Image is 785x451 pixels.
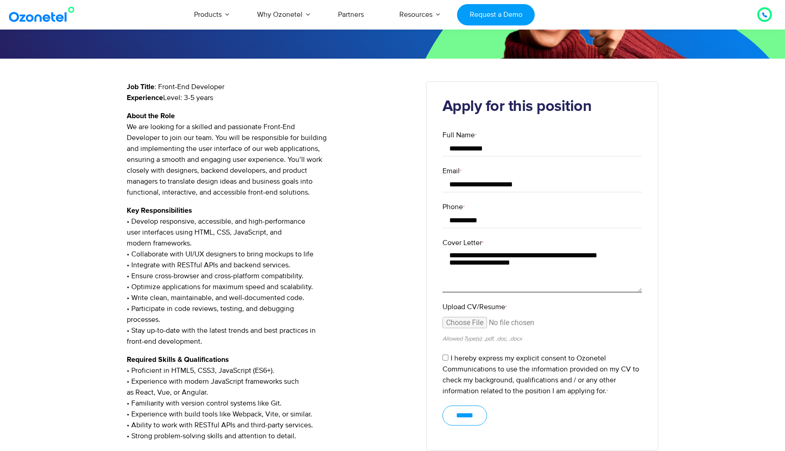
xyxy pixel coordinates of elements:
a: Request a Demo [457,4,535,25]
label: Phone [442,201,642,212]
label: Upload CV/Resume [442,301,642,312]
strong: Experience [127,94,163,101]
small: Allowed Type(s): .pdf, .doc, .docx [442,335,522,342]
strong: Job Title [127,83,154,90]
strong: Key Responsibilities [127,207,192,214]
h2: Apply for this position [442,98,642,116]
label: Email [442,165,642,176]
label: Cover Letter [442,237,642,248]
p: • Develop responsive, accessible, and high-performance user interfaces using HTML, CSS, JavaScrip... [127,205,412,347]
p: : Front-End Developer Level: 3-5 years [127,81,412,103]
p: • Proficient in HTML5, CSS3, JavaScript (ES6+). • Experience with modern JavaScript frameworks su... [127,354,412,441]
strong: Required Skills & Qualifications [127,356,229,363]
label: I hereby express my explicit consent to Ozonetel Communications to use the information provided o... [442,354,639,396]
strong: About the Role [127,112,175,120]
p: We are looking for a skilled and passionate Front-End Developer to join our team. You will be res... [127,110,412,198]
label: Full Name [442,130,642,140]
